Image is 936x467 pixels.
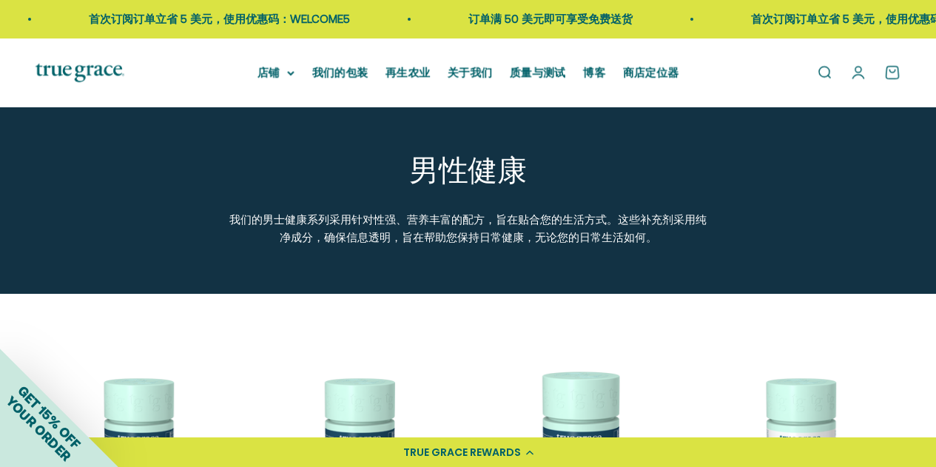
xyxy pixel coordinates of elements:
font: 男性健康 [409,151,526,191]
summary: 店铺 [257,64,294,81]
a: 我们的包装 [312,66,368,78]
a: 关于我们 [448,66,492,78]
font: 店铺 [257,66,280,78]
a: 质量与测试 [510,66,565,78]
a: 再生农业 [385,66,430,78]
span: YOUR ORDER [3,393,74,464]
font: 首次订阅订单立省 5 美元，使用优惠码：WELCOME5 [89,13,350,25]
span: GET 15% OFF [15,383,84,451]
font: 我们的男士健康系列采用针对性强、营养丰富的配方，旨在贴合您的生活方式。这些补充剂采用纯净成分，确保信息透明，旨在帮助您保持日常健康，无论您的日常生活如何。 [229,213,707,243]
a: 商店定位器 [623,66,679,78]
font: 订单满 50 美元即可享受免费送货 [468,13,633,25]
a: 博客 [583,66,605,78]
div: TRUE GRACE REWARDS [403,445,521,460]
